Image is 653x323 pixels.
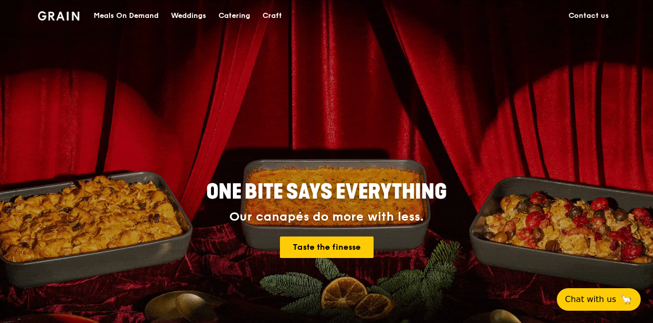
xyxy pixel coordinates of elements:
a: Weddings [165,1,212,31]
button: Chat with us🦙 [557,288,641,311]
span: 🦙 [620,293,633,306]
span: ONE BITE SAYS EVERYTHING [206,180,447,204]
a: Contact us [562,1,615,31]
div: Our canapés do more with less. [142,210,511,224]
span: Chat with us [565,293,616,306]
div: Meals On Demand [94,1,159,31]
img: Grain [38,11,79,20]
div: Craft [263,1,282,31]
div: Weddings [171,1,206,31]
div: Catering [219,1,250,31]
a: Catering [212,1,256,31]
a: Taste the finesse [280,236,374,258]
a: Craft [256,1,288,31]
